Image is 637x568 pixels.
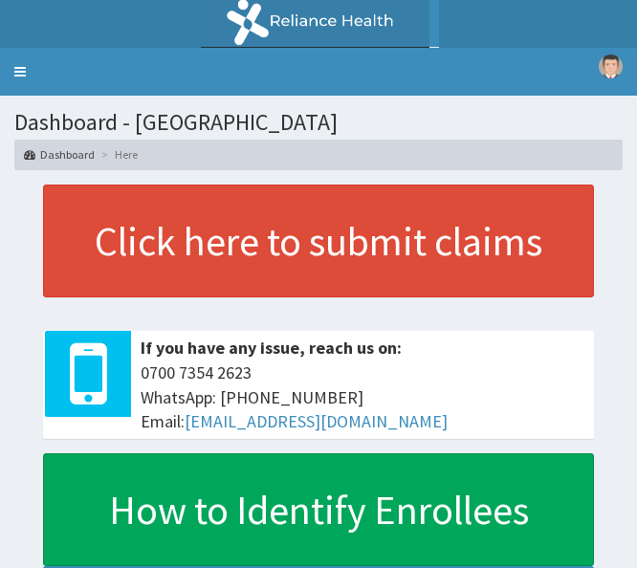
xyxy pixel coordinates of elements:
a: Dashboard [24,146,95,163]
img: User Image [599,55,623,78]
span: 0700 7354 2623 WhatsApp: [PHONE_NUMBER] Email: [141,360,584,434]
a: Click here to submit claims [43,185,594,297]
h1: Dashboard - [GEOGRAPHIC_DATA] [14,110,623,135]
a: How to Identify Enrollees [43,453,594,566]
li: Here [97,146,138,163]
a: [EMAIL_ADDRESS][DOMAIN_NAME] [185,410,448,432]
b: If you have any issue, reach us on: [141,337,402,359]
